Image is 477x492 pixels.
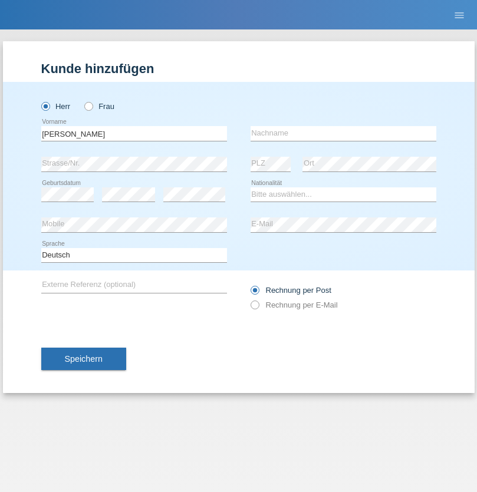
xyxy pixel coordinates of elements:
[448,11,471,18] a: menu
[41,102,49,110] input: Herr
[41,348,126,370] button: Speichern
[41,61,436,76] h1: Kunde hinzufügen
[251,286,331,295] label: Rechnung per Post
[453,9,465,21] i: menu
[251,301,258,315] input: Rechnung per E-Mail
[41,102,71,111] label: Herr
[84,102,114,111] label: Frau
[251,286,258,301] input: Rechnung per Post
[65,354,103,364] span: Speichern
[84,102,92,110] input: Frau
[251,301,338,309] label: Rechnung per E-Mail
